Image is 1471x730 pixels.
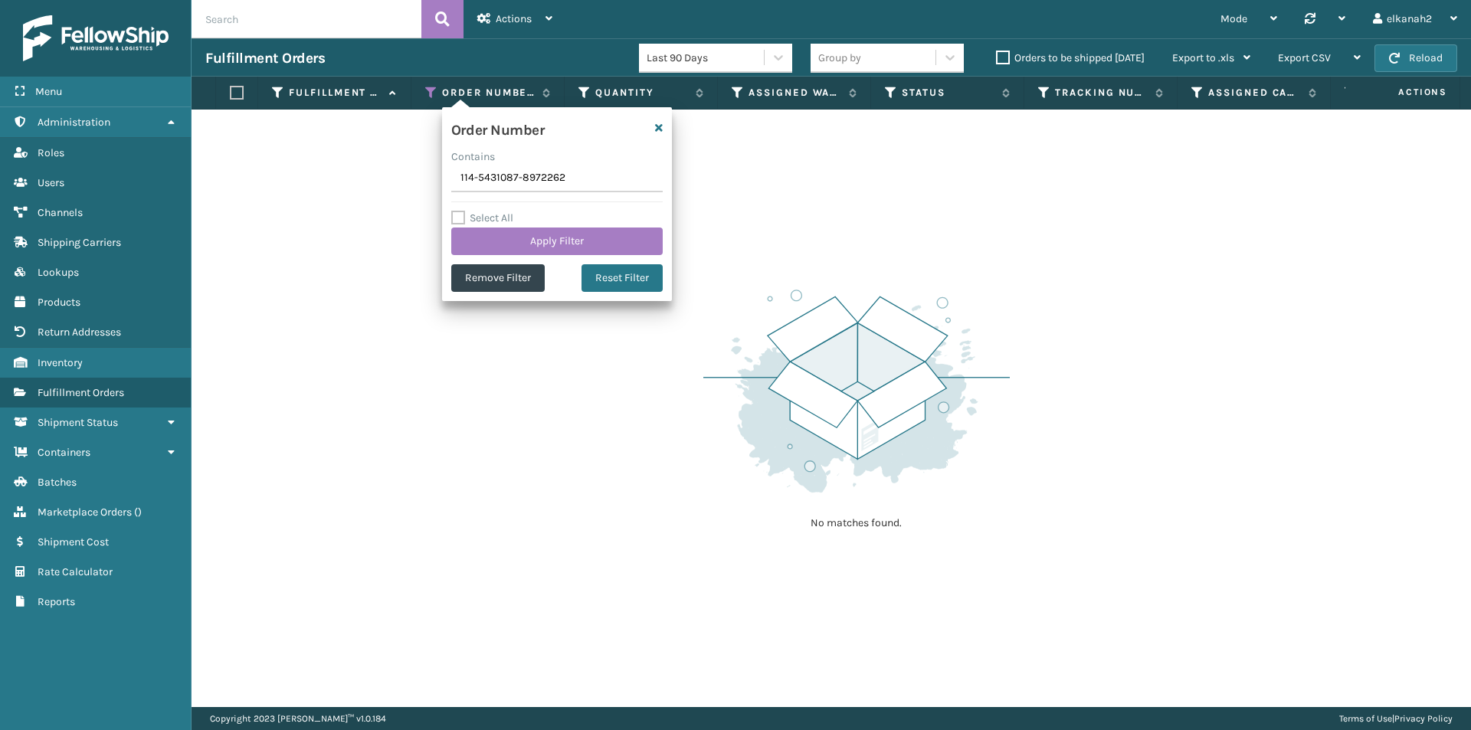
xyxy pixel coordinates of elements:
label: Assigned Carrier Service [1208,86,1301,100]
div: Last 90 Days [647,50,765,66]
label: Order Number [442,86,535,100]
span: Return Addresses [38,326,121,339]
label: Fulfillment Order Id [289,86,382,100]
span: Export to .xls [1172,51,1234,64]
span: Actions [1350,80,1456,105]
button: Apply Filter [451,228,663,255]
span: Rate Calculator [38,565,113,578]
label: Tracking Number [1055,86,1148,100]
span: Shipping Carriers [38,236,121,249]
span: Reports [38,595,75,608]
a: Terms of Use [1339,713,1392,724]
span: Inventory [38,356,83,369]
label: Contains [451,149,495,165]
input: Type the text you wish to filter on [451,165,663,192]
span: Batches [38,476,77,489]
h3: Fulfillment Orders [205,49,325,67]
span: Export CSV [1278,51,1331,64]
label: Orders to be shipped [DATE] [996,51,1145,64]
span: Administration [38,116,110,129]
span: Users [38,176,64,189]
label: Quantity [595,86,688,100]
span: Containers [38,446,90,459]
span: Mode [1220,12,1247,25]
div: | [1339,707,1453,730]
span: Products [38,296,80,309]
span: Marketplace Orders [38,506,132,519]
span: Channels [38,206,83,219]
label: Assigned Warehouse [749,86,841,100]
a: Privacy Policy [1394,713,1453,724]
span: Menu [35,85,62,98]
div: Group by [818,50,861,66]
span: Shipment Cost [38,535,109,548]
button: Remove Filter [451,264,545,292]
button: Reset Filter [582,264,663,292]
label: Select All [451,211,513,224]
span: ( ) [134,506,142,519]
span: Fulfillment Orders [38,386,124,399]
h4: Order Number [451,116,544,139]
span: Actions [496,12,532,25]
button: Reload [1374,44,1457,72]
span: Lookups [38,266,79,279]
span: Shipment Status [38,416,118,429]
span: Roles [38,146,64,159]
label: Status [902,86,994,100]
img: logo [23,15,169,61]
p: Copyright 2023 [PERSON_NAME]™ v 1.0.184 [210,707,386,730]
